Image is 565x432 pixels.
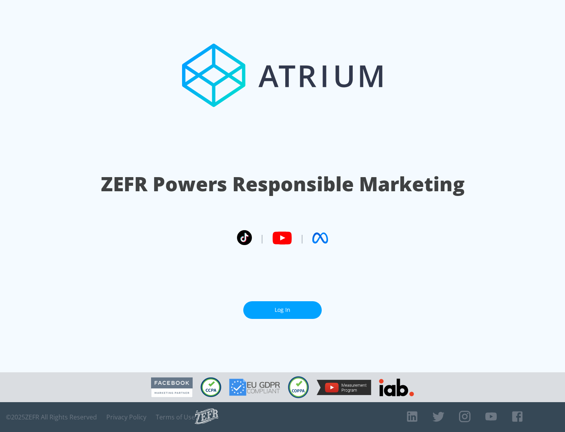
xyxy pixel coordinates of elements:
span: © 2025 ZEFR All Rights Reserved [6,413,97,421]
a: Log In [243,301,322,319]
a: Terms of Use [156,413,195,421]
img: Facebook Marketing Partner [151,377,193,397]
img: CCPA Compliant [200,377,221,397]
span: | [260,232,264,244]
img: GDPR Compliant [229,379,280,396]
h1: ZEFR Powers Responsible Marketing [101,170,465,198]
img: COPPA Compliant [288,376,309,398]
span: | [300,232,304,244]
img: YouTube Measurement Program [317,380,371,395]
img: IAB [379,379,414,396]
a: Privacy Policy [106,413,146,421]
